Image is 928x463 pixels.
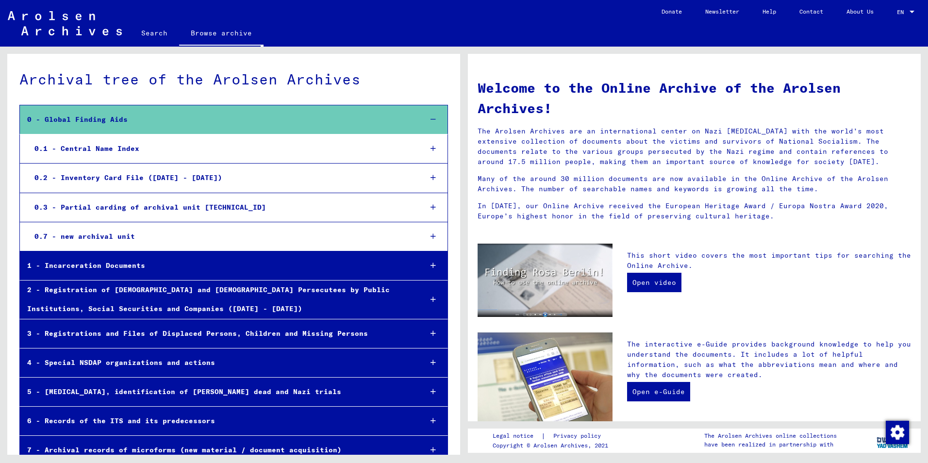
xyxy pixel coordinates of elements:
div: Change consent [885,420,909,444]
div: 5 - [MEDICAL_DATA], identification of [PERSON_NAME] dead and Nazi trials [20,382,414,401]
img: Change consent [886,421,909,444]
div: 0.1 - Central Name Index [27,139,414,158]
h1: Welcome to the Online Archive of the Arolsen Archives! [478,78,911,118]
div: 1 - Incarceration Documents [20,256,414,275]
div: 2 - Registration of [DEMOGRAPHIC_DATA] and [DEMOGRAPHIC_DATA] Persecutees by Public Institutions,... [20,281,414,318]
a: Privacy policy [546,431,613,441]
div: 0.2 - Inventory Card File ([DATE] - [DATE]) [27,168,414,187]
div: 0.7 - new archival unit [27,227,414,246]
p: The interactive e-Guide provides background knowledge to help you understand the documents. It in... [627,339,911,380]
img: eguide.jpg [478,332,613,422]
a: Browse archive [179,21,264,47]
div: | [493,431,613,441]
div: 3 - Registrations and Files of Displaced Persons, Children and Missing Persons [20,324,414,343]
p: Many of the around 30 million documents are now available in the Online Archive of the Arolsen Ar... [478,174,911,194]
div: 4 - Special NSDAP organizations and actions [20,353,414,372]
div: Archival tree of the Arolsen Archives [19,68,448,90]
a: Search [130,21,179,45]
p: have been realized in partnership with [704,440,837,449]
a: Open e-Guide [627,382,690,401]
p: In [DATE], our Online Archive received the European Heritage Award / Europa Nostra Award 2020, Eu... [478,201,911,221]
p: Copyright © Arolsen Archives, 2021 [493,441,613,450]
div: 0 - Global Finding Aids [20,110,414,129]
div: 0.3 - Partial carding of archival unit [TECHNICAL_ID] [27,198,414,217]
p: The Arolsen Archives online collections [704,431,837,440]
span: EN [897,9,908,16]
img: yv_logo.png [875,428,911,452]
img: Arolsen_neg.svg [8,11,122,35]
p: This short video covers the most important tips for searching the Online Archive. [627,250,911,271]
a: Legal notice [493,431,541,441]
div: 7 - Archival records of microforms (new material / document acquisition) [20,441,414,460]
a: Open video [627,273,681,292]
div: 6 - Records of the ITS and its predecessors [20,412,414,430]
img: video.jpg [478,244,613,317]
p: The Arolsen Archives are an international center on Nazi [MEDICAL_DATA] with the world’s most ext... [478,126,911,167]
